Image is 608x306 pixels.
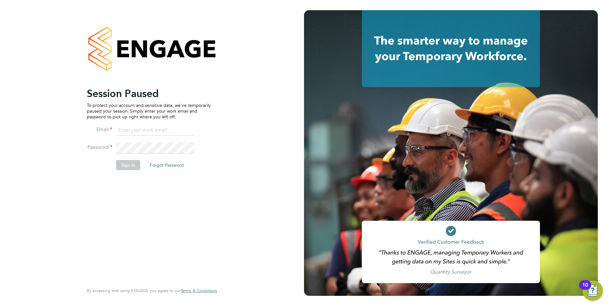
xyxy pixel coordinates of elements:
p: To protect your account and sensitive data, we've temporarily paused your session. Simply enter y... [87,102,211,120]
button: Sign In [116,160,140,170]
label: Password [87,144,112,151]
h2: Session Paused [87,87,211,100]
input: Enter your work email... [116,125,195,136]
label: Email [87,126,112,133]
span: By accessing and using ENGAGE you agree to our [87,288,217,293]
button: Forgot Password [145,160,189,170]
a: Terms & Conditions [181,288,217,293]
div: 10 [582,285,588,293]
button: Open Resource Center, 10 new notifications [583,281,603,301]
